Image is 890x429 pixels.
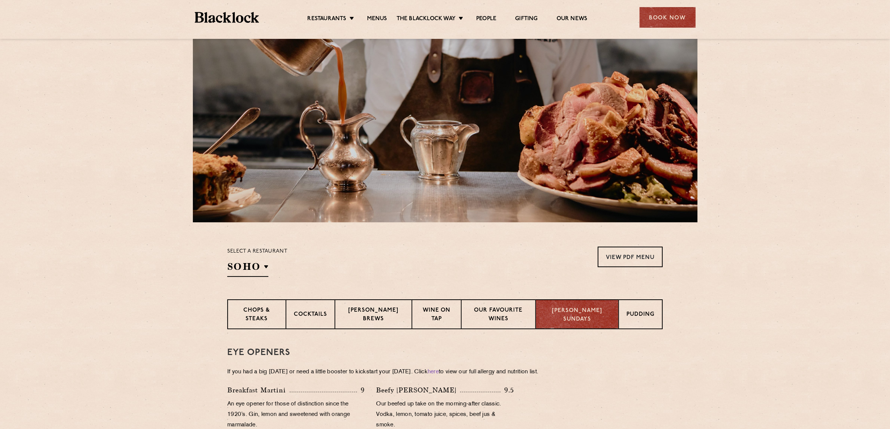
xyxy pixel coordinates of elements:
p: Select a restaurant [227,247,287,256]
a: Our News [557,15,588,24]
h3: Eye openers [227,348,663,358]
p: [PERSON_NAME] Brews [343,306,404,324]
p: 9.5 [501,385,514,395]
p: Pudding [626,311,655,320]
p: [PERSON_NAME] Sundays [543,307,611,324]
p: Breakfast Martini [227,385,290,395]
a: The Blacklock Way [397,15,456,24]
a: here [428,369,439,375]
p: If you had a big [DATE] or need a little booster to kickstart your [DATE]. Click to view our full... [227,367,663,377]
h2: SOHO [227,260,268,277]
a: View PDF Menu [598,247,663,267]
p: 9 [357,385,365,395]
p: Chops & Steaks [235,306,278,324]
a: People [476,15,496,24]
p: Cocktails [294,311,327,320]
p: Our favourite wines [469,306,528,324]
a: Gifting [515,15,538,24]
p: Beefy [PERSON_NAME] [376,385,460,395]
a: Restaurants [308,15,347,24]
div: Book Now [640,7,696,28]
img: BL_Textured_Logo-footer-cropped.svg [195,12,259,23]
a: Menus [367,15,387,24]
p: Wine on Tap [420,306,453,324]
